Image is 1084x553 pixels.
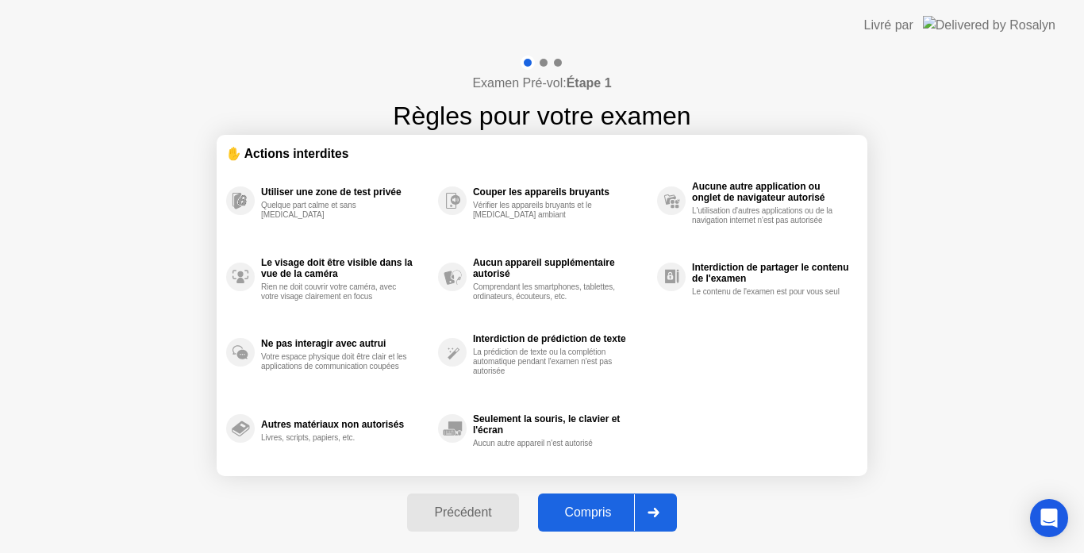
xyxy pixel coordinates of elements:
[412,505,513,520] div: Précédent
[473,201,623,220] div: Vérifier les appareils bruyants et le [MEDICAL_DATA] ambiant
[261,433,411,443] div: Livres, scripts, papiers, etc.
[261,201,411,220] div: Quelque part calme et sans [MEDICAL_DATA]
[692,262,850,284] div: Interdiction de partager le contenu de l'examen
[261,338,430,349] div: Ne pas interagir avec autrui
[538,493,677,532] button: Compris
[1030,499,1068,537] div: Open Intercom Messenger
[393,97,690,135] h1: Règles pour votre examen
[261,419,430,430] div: Autres matériaux non autorisés
[473,413,649,436] div: Seulement la souris, le clavier et l'écran
[473,333,649,344] div: Interdiction de prédiction de texte
[261,186,430,198] div: Utiliser une zone de test privée
[261,352,411,371] div: Votre espace physique doit être clair et les applications de communication coupées
[473,257,649,279] div: Aucun appareil supplémentaire autorisé
[473,439,623,448] div: Aucun autre appareil n'est autorisé
[923,16,1055,34] img: Delivered by Rosalyn
[543,505,634,520] div: Compris
[864,16,913,35] div: Livré par
[226,144,858,163] div: ✋ Actions interdites
[473,186,649,198] div: Couper les appareils bruyants
[473,348,623,376] div: La prédiction de texte ou la complétion automatique pendant l'examen n'est pas autorisée
[261,257,430,279] div: Le visage doit être visible dans la vue de la caméra
[473,282,623,301] div: Comprendant les smartphones, tablettes, ordinateurs, écouteurs, etc.
[692,206,842,225] div: L'utilisation d'autres applications ou de la navigation internet n'est pas autorisée
[407,493,518,532] button: Précédent
[261,282,411,301] div: Rien ne doit couvrir votre caméra, avec votre visage clairement en focus
[567,76,612,90] b: Étape 1
[692,181,850,203] div: Aucune autre application ou onglet de navigateur autorisé
[692,287,842,297] div: Le contenu de l'examen est pour vous seul
[472,74,611,93] h4: Examen Pré-vol:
